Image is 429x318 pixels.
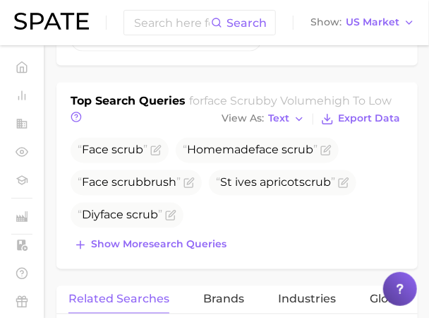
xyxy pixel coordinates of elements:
[190,93,392,110] h2: for by Volume
[150,145,162,156] button: Flag as miscategorized or irrelevant
[14,13,89,30] img: SPATE
[338,113,400,125] span: Export Data
[165,210,176,221] button: Flag as miscategorized or irrelevant
[370,293,406,306] span: Global
[205,94,264,107] span: face scrub
[278,293,336,306] span: Industries
[183,143,318,157] span: Homemade
[78,208,162,222] span: Diy
[71,235,230,255] button: Show moresearch queries
[325,94,392,107] span: high to low
[268,115,289,123] span: Text
[307,13,418,32] button: ShowUS Market
[218,110,308,129] button: View AsText
[82,143,109,157] span: Face
[346,18,399,26] span: US Market
[133,11,211,35] input: Search here for a brand, industry, or ingredient
[320,145,332,156] button: Flag as miscategorized or irrelevant
[216,176,335,189] span: St ives apricot
[71,93,186,110] h1: Top Search Queries
[183,177,195,189] button: Flag as miscategorized or irrelevant
[91,239,226,251] span: Show more search queries
[126,208,158,222] span: scrub
[222,115,264,123] span: View As
[338,177,349,189] button: Flag as miscategorized or irrelevant
[111,176,143,189] span: scrub
[100,208,123,222] span: face
[82,176,109,189] span: Face
[78,176,181,189] span: brush
[310,18,342,26] span: Show
[282,143,313,157] span: scrub
[203,293,244,306] span: Brands
[226,16,267,30] span: Search
[299,176,331,189] span: scrub
[255,143,279,157] span: face
[68,293,169,306] span: Related Searches
[111,143,143,157] span: scrub
[318,110,404,129] button: Export Data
